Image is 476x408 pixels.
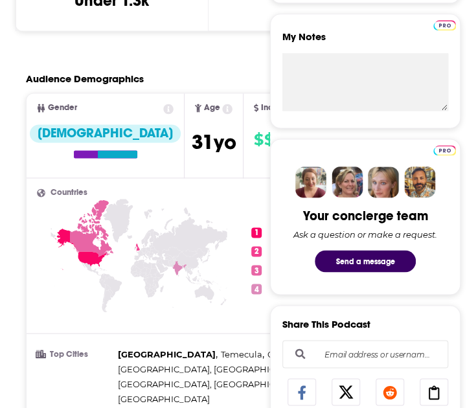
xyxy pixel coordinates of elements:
span: Countries [51,188,87,197]
div: Search followers [282,340,448,368]
a: Share on Reddit [376,378,404,405]
h2: Audience Demographics [26,73,144,85]
img: Podchaser Pro [433,20,456,30]
span: Income [261,104,291,112]
span: , [267,346,312,361]
span: $ [254,130,263,150]
span: , [118,346,218,361]
span: [GEOGRAPHIC_DATA] [118,348,216,359]
h3: Top Cities [37,350,113,358]
a: Share on X/Twitter [332,378,360,405]
img: Jules Profile [368,166,399,198]
a: Copy Link [420,378,448,405]
a: Pro website [433,18,456,30]
span: 4 [251,284,262,294]
img: Barbara Profile [332,166,363,198]
label: My Notes [282,30,448,53]
span: 1 [251,227,262,238]
span: 3 [251,265,262,275]
div: [DEMOGRAPHIC_DATA] [30,124,181,142]
span: [GEOGRAPHIC_DATA], [GEOGRAPHIC_DATA] [118,378,306,389]
h3: Share This Podcast [282,317,370,330]
span: Gender [48,104,77,112]
span: , [118,361,308,376]
span: $ [264,130,273,150]
span: Age [204,104,220,112]
img: Podchaser Pro [433,145,456,155]
span: Temecula [221,348,262,359]
span: , [118,376,308,391]
span: 2 [251,246,262,256]
span: 31 yo [191,130,236,155]
span: [GEOGRAPHIC_DATA], [GEOGRAPHIC_DATA] [118,363,306,374]
span: Oak Lawn [267,348,310,359]
a: Pro website [433,143,456,155]
img: Sydney Profile [295,166,326,198]
span: [GEOGRAPHIC_DATA] [118,393,210,403]
img: Jon Profile [404,166,435,198]
input: Email address or username... [293,340,437,367]
button: Send a message [315,250,416,272]
a: Share on Facebook [288,378,316,405]
span: , [221,346,264,361]
div: Your concierge team [303,208,428,224]
div: Ask a question or make a request. [293,229,437,240]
